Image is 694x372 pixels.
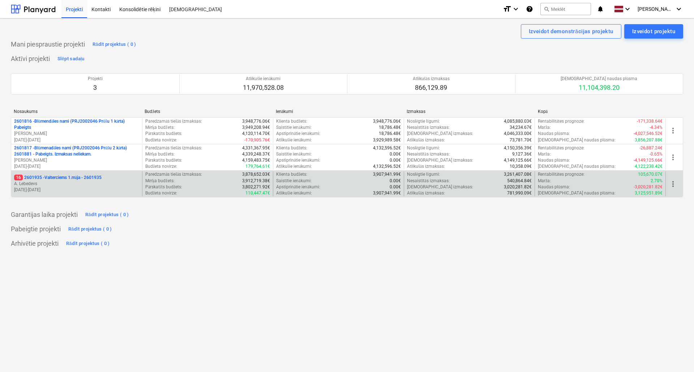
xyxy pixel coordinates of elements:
[639,145,663,151] p: -26,887.24€
[85,211,129,219] div: Rādīt projektus ( 0 )
[11,210,78,219] p: Garantijas laika projekti
[538,184,570,190] p: Naudas plūsma :
[538,131,570,137] p: Naudas plūsma :
[245,190,270,196] p: 110,447.47€
[623,5,632,13] i: keyboard_arrow_down
[597,5,604,13] i: notifications
[145,124,175,131] p: Mērķa budžets :
[390,184,401,190] p: 0.00€
[145,118,202,124] p: Paredzamās tiešās izmaksas :
[507,178,532,184] p: 540,864.84€
[635,190,663,196] p: 3,125,951.89€
[510,137,532,143] p: 73,781.70€
[145,163,177,170] p: Budžeta novirze :
[538,157,570,163] p: Naudas plūsma :
[538,178,551,184] p: Marža :
[504,157,532,163] p: 4,149,125.66€
[11,40,85,49] p: Mani piespraustie projekti
[512,151,532,157] p: 9,127.36€
[561,76,637,82] p: [DEMOGRAPHIC_DATA] naudas plūsma
[14,187,139,193] p: [DATE] - [DATE]
[504,171,532,178] p: 3,261,407.08€
[242,184,270,190] p: 3,802,271.92€
[276,157,320,163] p: Apstiprinātie ienākumi :
[145,178,175,184] p: Mērķa budžets :
[538,145,584,151] p: Rentabilitātes prognoze :
[91,39,138,50] button: Rādīt projektus ( 0 )
[544,6,549,12] span: search
[651,178,663,184] p: 2.70%
[11,239,59,248] p: Arhivētie projekti
[538,118,584,124] p: Rentabilitātes prognoze :
[540,3,591,15] button: Meklēt
[373,163,401,170] p: 4,132,596.52€
[145,171,202,178] p: Paredzamās tiešās izmaksas :
[503,5,511,13] i: format_size
[379,124,401,131] p: 18,786.48€
[407,190,445,196] p: Atlikušās izmaksas :
[538,109,663,114] div: Kopā
[407,184,473,190] p: [DEMOGRAPHIC_DATA] izmaksas :
[244,137,270,143] p: -170,905.76€
[14,145,139,157] p: 2601817 - Blūmenadāles nami (PRJ2002046 Prūšu 2 kārta) 2601881 - Pabeigts. Izmaksas neliekam.
[407,118,440,124] p: Noslēgtie līgumi :
[407,109,532,114] div: Izmaksas
[276,184,320,190] p: Apstiprinātie ienākumi :
[242,118,270,124] p: 3,948,776.06€
[66,240,110,248] div: Rādīt projektus ( 0 )
[638,171,663,178] p: 105,670.07€
[11,225,61,233] p: Pabeigtie projekti
[634,157,663,163] p: -4,149,125.66€
[510,124,532,131] p: 34,234.67€
[538,163,616,170] p: [DEMOGRAPHIC_DATA] naudas plūsma :
[276,151,312,157] p: Saistītie ienākumi :
[538,137,616,143] p: [DEMOGRAPHIC_DATA] naudas plūsma :
[14,109,139,114] div: Nosaukums
[669,153,677,162] span: more_vert
[276,109,401,114] div: Ienākumi
[504,184,532,190] p: 3,020,281.82€
[14,181,139,187] p: A. Lebedevs
[637,118,663,124] p: -171,338.64€
[242,131,270,137] p: 4,120,114.70€
[68,225,112,233] div: Rādīt projektus ( 0 )
[243,76,284,82] p: Atlikušie ienākumi
[276,145,307,151] p: Klienta budžets :
[413,83,450,92] p: 866,129.89
[57,55,85,63] div: Slēpt sadaļu
[373,145,401,151] p: 4,132,596.52€
[373,190,401,196] p: 3,907,941.99€
[669,126,677,135] span: more_vert
[14,131,139,137] p: [PERSON_NAME]
[145,109,270,114] div: Budžets
[64,238,112,249] button: Rādīt projektus ( 0 )
[145,145,202,151] p: Paredzamās tiešās izmaksas :
[538,151,551,157] p: Marža :
[14,175,23,180] span: 16
[14,145,139,170] div: 2601817 -Blūmenadāles nami (PRJ2002046 Prūšu 2 kārta) 2601881 - Pabeigts. Izmaksas neliekam.[PERS...
[407,157,473,163] p: [DEMOGRAPHIC_DATA] izmaksas :
[242,151,270,157] p: 4,339,248.37€
[521,24,621,39] button: Izveidot demonstrācijas projektu
[145,157,182,163] p: Pārskatīts budžets :
[14,137,139,143] p: [DATE] - [DATE]
[145,190,177,196] p: Budžeta novirze :
[373,171,401,178] p: 3,907,941.99€
[14,163,139,170] p: [DATE] - [DATE]
[14,157,139,163] p: [PERSON_NAME]
[669,180,677,188] span: more_vert
[650,151,663,157] p: -0.65%
[529,27,613,36] div: Izveidot demonstrācijas projektu
[413,76,450,82] p: Atlikušās izmaksas
[56,53,86,65] button: Slēpt sadaļu
[407,178,450,184] p: Nesaistītās izmaksas :
[276,163,312,170] p: Atlikušie ienākumi :
[624,24,683,39] button: Izveidot projektu
[242,157,270,163] p: 4,159,483.75€
[390,151,401,157] p: 0.00€
[658,337,694,372] iframe: Chat Widget
[511,5,520,13] i: keyboard_arrow_down
[373,137,401,143] p: 3,929,989.58€
[145,151,175,157] p: Mērķa budžets :
[510,163,532,170] p: 10,358.09€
